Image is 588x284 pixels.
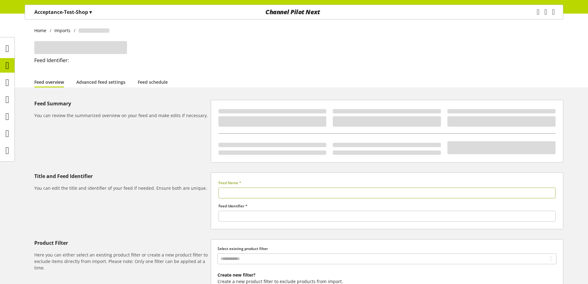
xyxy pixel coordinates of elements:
label: Select existing product filter [218,246,556,252]
p: Acceptance-Test-Shop [34,8,92,16]
nav: main navigation [25,5,563,19]
a: Feed schedule [138,79,168,85]
span: ▾ [89,9,92,15]
span: Feed Identifier: [34,57,69,64]
a: Feed overview [34,79,64,85]
span: Feed Identifier * [218,203,247,209]
span: Feed Name * [218,180,241,185]
b: Create new filter? [218,272,256,278]
a: Advanced feed settings [76,79,125,85]
h6: Here you can either select an existing product filter or create a new product filter to exclude i... [34,252,208,271]
h5: Title and Feed Identifier [34,172,208,180]
h5: Product Filter [34,239,208,247]
a: Imports [51,27,74,34]
h5: Feed Summary [34,100,208,107]
h6: You can review the summarized overview on your feed and make edits if necessary. [34,112,208,119]
a: Home [34,27,50,34]
h6: You can edit the title and identifier of your feed if needed. Ensure both are unique. [34,185,208,191]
